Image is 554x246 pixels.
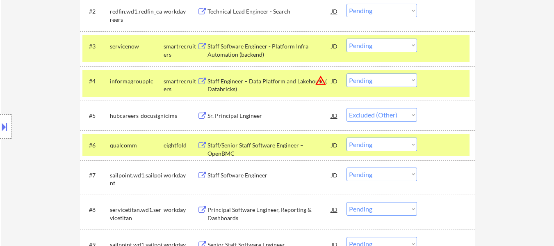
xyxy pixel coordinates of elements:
div: eightfold [164,141,197,149]
div: smartrecruiters [164,42,197,58]
div: JD [331,39,339,53]
div: JD [331,138,339,152]
div: workday [164,171,197,179]
div: servicenow [110,42,164,51]
div: JD [331,4,339,18]
div: JD [331,202,339,217]
div: icims [164,112,197,120]
div: Principal Software Engineer, Reporting & Dashboards [207,206,331,222]
div: Sr. Principal Engineer [207,112,331,120]
div: Staff Software Engineer [207,171,331,179]
div: workday [164,206,197,214]
div: Staff Engineer – Data Platform and Lakehouse ( Databricks) [207,77,331,93]
div: JD [331,108,339,123]
div: redfin.wd1.redfin_careers [110,7,164,23]
div: #2 [89,7,103,16]
button: warning_amber [315,75,326,86]
div: JD [331,168,339,182]
div: smartrecruiters [164,77,197,93]
div: #8 [89,206,103,214]
div: workday [164,7,197,16]
div: JD [331,74,339,88]
div: servicetitan.wd1.servicetitan [110,206,164,222]
div: Technical Lead Engineer - Search [207,7,331,16]
div: #3 [89,42,103,51]
div: Staff Software Engineer - Platform Infra Automation (backend) [207,42,331,58]
div: Staff/Senior Staff Software Engineer – OpenBMC [207,141,331,157]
